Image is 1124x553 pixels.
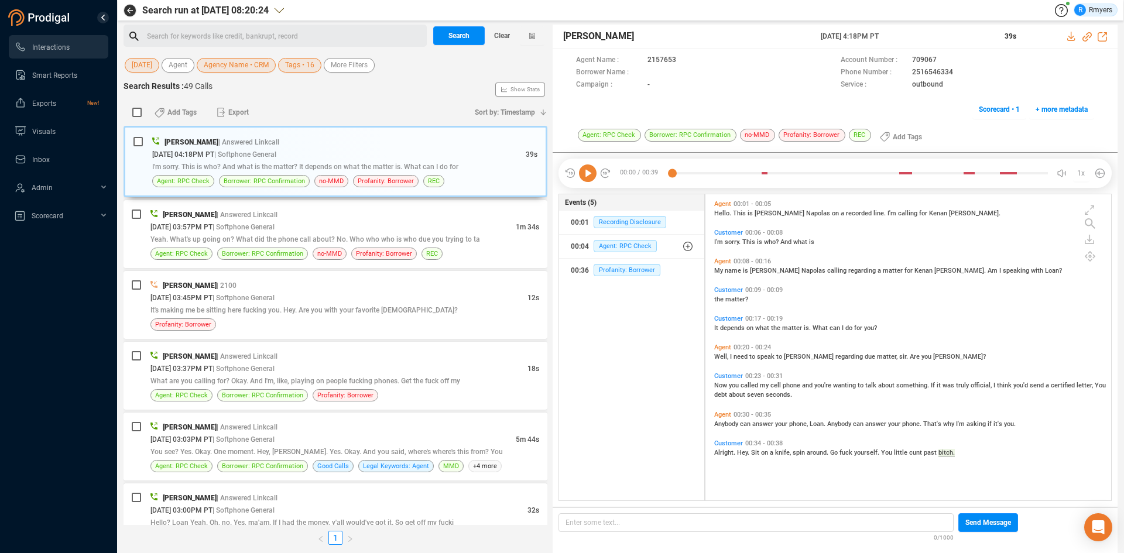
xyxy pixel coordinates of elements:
[594,264,660,276] span: Profanity: Borrower
[150,506,213,514] span: [DATE] 03:00PM PT
[770,449,775,456] span: a
[571,261,589,280] div: 00:36
[909,449,924,456] span: cunt
[883,267,904,274] span: matter
[943,382,956,389] span: was
[150,294,213,302] span: [DATE] 03:45PM PT
[1095,382,1106,389] span: You
[167,103,197,122] span: Add Tags
[873,128,929,146] button: Add Tags
[743,286,785,294] span: 00:09 - 00:09
[1045,267,1062,274] span: Loan?
[731,200,773,208] span: 00:01 - 00:05
[317,461,349,472] span: Good Calls
[576,79,642,91] span: Campaign :
[993,420,1004,428] span: it's
[841,54,906,67] span: Account Number :
[163,352,217,360] span: [PERSON_NAME]
[1051,382,1077,389] span: certified
[746,324,755,332] span: on
[578,129,641,142] span: Agent: RPC Check
[494,26,510,45] span: Clear
[730,353,734,360] span: I
[919,209,929,217] span: for
[1077,164,1085,183] span: 1x
[1036,100,1088,119] span: + more metadata
[347,535,354,542] span: right
[448,26,470,45] span: Search
[988,420,993,428] span: if
[1005,32,1016,40] span: 39s
[125,58,159,73] button: [DATE]
[155,461,208,472] span: Agent: RPC Check
[32,99,56,108] span: Exports
[865,382,878,389] span: talk
[784,353,835,360] span: [PERSON_NAME]
[878,382,896,389] span: about
[864,324,877,332] span: you?
[152,163,458,171] span: I'm sorry. This is who? And what is the matter? It depends on what the matter is. What can I do for
[358,176,414,187] span: Profanity: Borrower
[833,382,858,389] span: wanting
[714,257,731,265] span: Agent
[830,449,839,456] span: Go
[751,449,761,456] span: Sit
[988,267,999,274] span: Am
[363,461,429,472] span: Legal Keywords: Agent
[32,212,63,220] span: Scorecard
[921,353,933,360] span: you
[645,129,736,142] span: Borrower: RPC Confirmation
[1003,267,1031,274] span: speaking
[789,420,810,428] span: phone,
[775,420,789,428] span: your
[527,294,539,302] span: 12s
[714,296,725,303] span: the
[725,296,748,303] span: matter?
[9,35,108,59] li: Interactions
[734,353,749,360] span: need
[898,209,919,217] span: calling
[782,324,804,332] span: matter
[1046,382,1051,389] span: a
[801,267,827,274] span: Napolas
[565,197,597,208] span: Events (5)
[132,58,152,73] span: [DATE]
[771,324,782,332] span: the
[142,4,269,18] span: Search run at [DATE] 08:20:24
[743,229,785,236] span: 00:06 - 00:08
[468,460,502,472] span: +4 more
[854,449,881,456] span: yourself.
[733,209,748,217] span: This
[924,449,938,456] span: past
[155,319,211,330] span: Profanity: Borrower
[611,164,672,182] span: 00:00 / 00:39
[714,315,743,322] span: Customer
[729,382,741,389] span: you
[979,100,1020,119] span: Scorecard • 1
[731,257,773,265] span: 00:08 - 00:16
[331,58,368,73] span: More Filters
[714,344,731,351] span: Agent
[929,209,949,217] span: Kenan
[912,79,943,91] span: outbound
[197,58,276,73] button: Agency Name • CRM
[943,420,956,428] span: why
[285,58,314,73] span: Tags • 16
[827,420,853,428] span: Anybody
[749,353,757,360] span: to
[934,267,988,274] span: [PERSON_NAME].
[87,91,99,115] span: New!
[755,324,771,332] span: what
[780,238,793,246] span: And
[846,209,873,217] span: recorded
[731,344,773,351] span: 00:20 - 00:24
[711,197,1111,499] div: grid
[752,420,775,428] span: answer
[124,126,547,197] div: [PERSON_NAME]| Answered Linkcall[DATE] 04:18PM PT| Softphone General39sI'm sorry. This is who? An...
[853,420,865,428] span: can
[329,531,342,544] a: 1
[9,63,108,87] li: Smart Reports
[32,71,77,80] span: Smart Reports
[218,138,279,146] span: | Answered Linkcall
[877,353,899,360] span: matter,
